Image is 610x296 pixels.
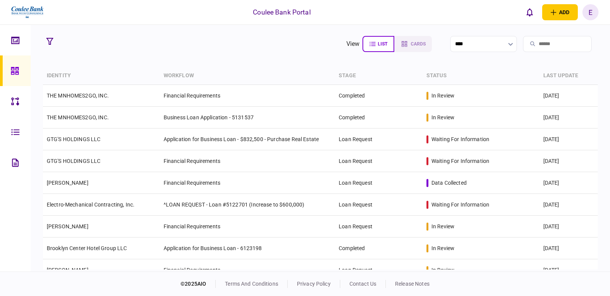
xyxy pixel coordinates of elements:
[47,93,109,99] a: THE MNHOMES2GO, INC.
[539,237,598,259] td: [DATE]
[43,67,160,85] th: identity
[180,280,216,288] div: © 2025 AIO
[10,3,44,22] img: client company logo
[47,180,89,186] a: [PERSON_NAME]
[160,150,335,172] td: Financial Requirements
[542,4,578,20] button: open adding identity options
[160,107,335,128] td: Business Loan Application - 5131537
[47,245,127,251] a: Brooklyn Center Hotel Group LLC
[47,114,109,120] a: THE MNHOMES2GO, INC.
[582,4,599,20] button: E
[47,267,89,273] a: [PERSON_NAME]
[378,41,387,47] span: list
[539,216,598,237] td: [DATE]
[539,194,598,216] td: [DATE]
[160,67,335,85] th: workflow
[521,4,538,20] button: open notifications list
[431,244,454,252] div: in review
[47,223,89,229] a: [PERSON_NAME]
[160,172,335,194] td: Financial Requirements
[431,114,454,121] div: in review
[431,92,454,99] div: in review
[431,179,467,187] div: data collected
[539,85,598,107] td: [DATE]
[431,135,489,143] div: waiting for information
[539,172,598,194] td: [DATE]
[335,107,423,128] td: Completed
[160,128,335,150] td: Application for Business Loan - $832,500 - Purchase Real Estate
[395,281,430,287] a: release notes
[335,150,423,172] td: Loan Request
[160,216,335,237] td: Financial Requirements
[431,223,454,230] div: in review
[539,259,598,281] td: [DATE]
[160,237,335,259] td: Application for Business Loan - 6123198
[253,7,310,17] div: Coulee Bank Portal
[47,136,101,142] a: GTG'S HOLDINGS LLC
[160,85,335,107] td: Financial Requirements
[362,36,394,52] button: list
[335,128,423,150] td: Loan Request
[539,107,598,128] td: [DATE]
[335,237,423,259] td: Completed
[47,202,134,208] a: Electro-Mechanical Contracting, Inc.
[335,216,423,237] td: Loan Request
[335,194,423,216] td: Loan Request
[335,259,423,281] td: Loan Request
[47,158,101,164] a: GTG'S HOLDINGS LLC
[297,281,331,287] a: privacy policy
[423,67,539,85] th: status
[539,67,598,85] th: last update
[411,41,426,47] span: cards
[346,39,360,49] div: view
[431,157,489,165] div: waiting for information
[349,281,376,287] a: contact us
[431,266,454,274] div: in review
[539,128,598,150] td: [DATE]
[335,85,423,107] td: Completed
[431,201,489,208] div: waiting for information
[335,67,423,85] th: stage
[160,259,335,281] td: Financial Requirements
[160,194,335,216] td: ^LOAN REQUEST - Loan #5122701 (Increase to $600,000)
[394,36,432,52] button: cards
[539,150,598,172] td: [DATE]
[335,172,423,194] td: Loan Request
[225,281,278,287] a: terms and conditions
